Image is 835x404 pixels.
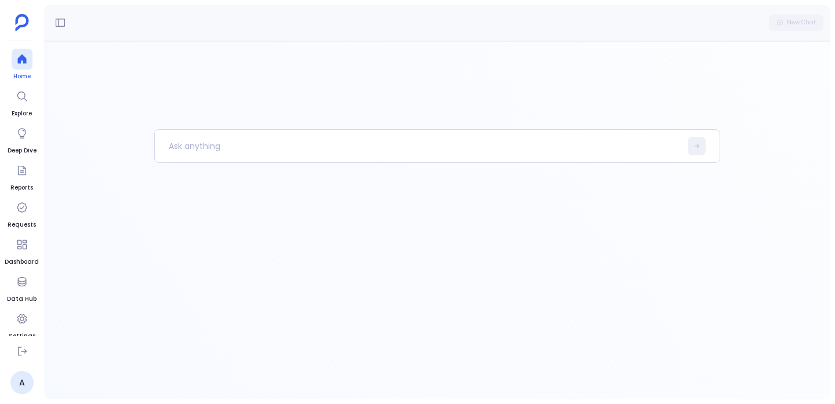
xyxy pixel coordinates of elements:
[8,220,36,230] span: Requests
[8,123,37,155] a: Deep Dive
[10,371,34,394] a: A
[7,294,37,304] span: Data Hub
[15,14,29,31] img: petavue logo
[5,234,39,267] a: Dashboard
[10,160,33,192] a: Reports
[8,197,36,230] a: Requests
[12,109,32,118] span: Explore
[12,86,32,118] a: Explore
[8,146,37,155] span: Deep Dive
[9,308,35,341] a: Settings
[12,49,32,81] a: Home
[7,271,37,304] a: Data Hub
[10,183,33,192] span: Reports
[12,72,32,81] span: Home
[5,257,39,267] span: Dashboard
[9,332,35,341] span: Settings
